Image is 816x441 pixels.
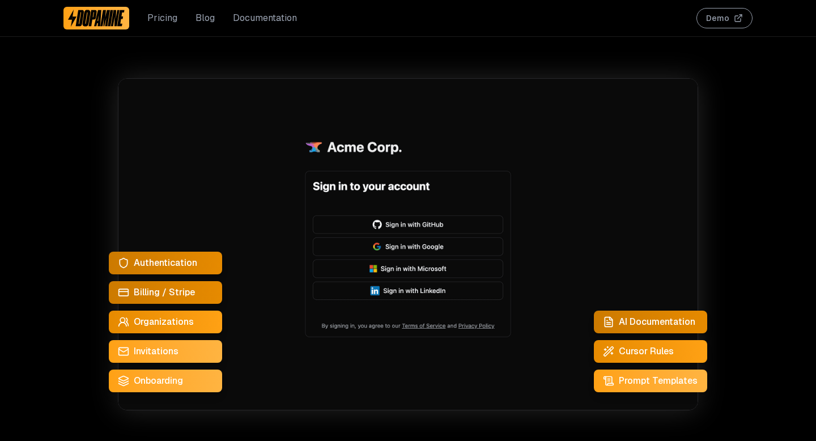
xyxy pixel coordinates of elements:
[619,374,698,388] span: Prompt Templates
[134,286,195,299] span: Billing / Stripe
[68,9,125,27] img: Dopamine
[134,315,194,329] span: Organizations
[619,345,674,358] span: Cursor Rules
[134,345,178,358] span: Invitations
[134,374,183,388] span: Onboarding
[147,11,177,25] a: Pricing
[233,11,297,25] a: Documentation
[63,7,129,29] a: Dopamine
[109,252,222,274] a: Authentication
[696,8,753,28] button: Demo
[134,256,197,270] span: Authentication
[118,78,698,410] img: Dashboard screenshot
[109,281,222,304] a: Billing / Stripe
[619,315,695,329] span: AI Documentation
[195,11,215,25] a: Blog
